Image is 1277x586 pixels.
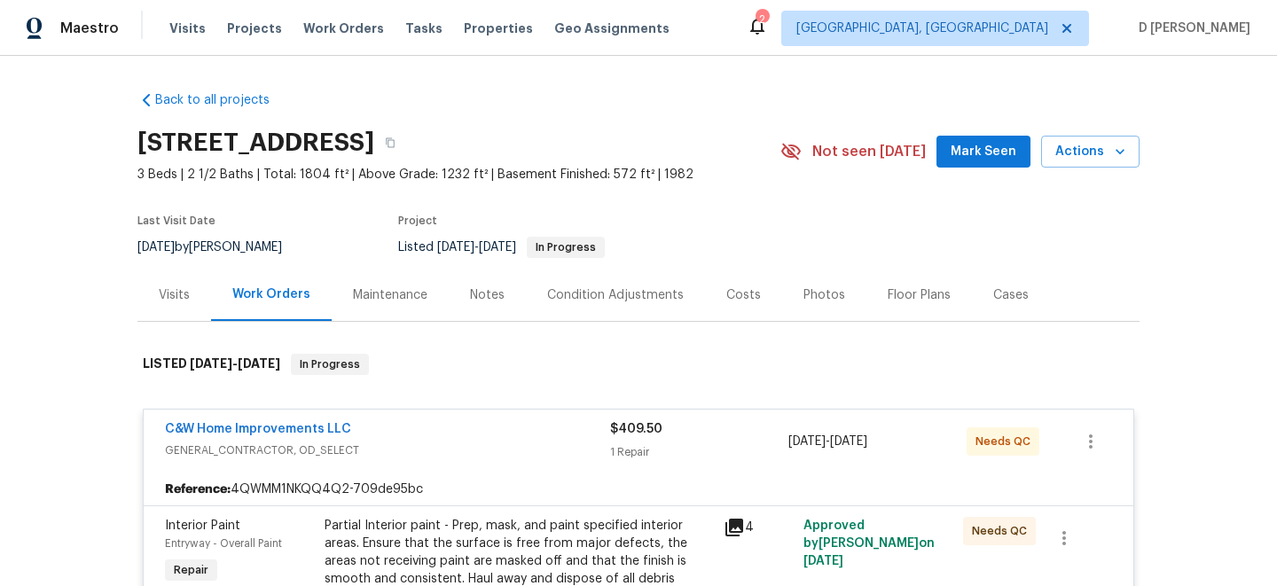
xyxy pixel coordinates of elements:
[190,357,280,370] span: -
[756,11,768,28] div: 2
[610,423,662,435] span: $409.50
[972,522,1034,540] span: Needs QC
[470,286,505,304] div: Notes
[165,423,351,435] a: C&W Home Improvements LLC
[293,356,367,373] span: In Progress
[405,22,443,35] span: Tasks
[165,481,231,498] b: Reference:
[437,241,516,254] span: -
[398,241,605,254] span: Listed
[726,286,761,304] div: Costs
[374,127,406,159] button: Copy Address
[398,215,437,226] span: Project
[167,561,215,579] span: Repair
[803,520,935,567] span: Approved by [PERSON_NAME] on
[1041,136,1140,168] button: Actions
[232,285,310,303] div: Work Orders
[137,237,303,258] div: by [PERSON_NAME]
[137,241,175,254] span: [DATE]
[1132,20,1250,37] span: D [PERSON_NAME]
[169,20,206,37] span: Visits
[238,357,280,370] span: [DATE]
[951,141,1016,163] span: Mark Seen
[554,20,670,37] span: Geo Assignments
[788,435,826,448] span: [DATE]
[803,286,845,304] div: Photos
[137,336,1140,393] div: LISTED [DATE]-[DATE]In Progress
[936,136,1030,168] button: Mark Seen
[144,473,1133,505] div: 4QWMM1NKQQ4Q2-709de95bc
[975,433,1038,450] span: Needs QC
[353,286,427,304] div: Maintenance
[529,242,603,253] span: In Progress
[165,538,282,549] span: Entryway - Overall Paint
[993,286,1029,304] div: Cases
[143,354,280,375] h6: LISTED
[137,215,215,226] span: Last Visit Date
[165,520,240,532] span: Interior Paint
[796,20,1048,37] span: [GEOGRAPHIC_DATA], [GEOGRAPHIC_DATA]
[137,91,308,109] a: Back to all projects
[165,441,610,459] span: GENERAL_CONTRACTOR, OD_SELECT
[1055,141,1125,163] span: Actions
[227,20,282,37] span: Projects
[547,286,684,304] div: Condition Adjustments
[464,20,533,37] span: Properties
[803,555,843,567] span: [DATE]
[724,517,793,538] div: 4
[137,166,780,184] span: 3 Beds | 2 1/2 Baths | Total: 1804 ft² | Above Grade: 1232 ft² | Basement Finished: 572 ft² | 1982
[60,20,119,37] span: Maestro
[788,433,867,450] span: -
[812,143,926,160] span: Not seen [DATE]
[830,435,867,448] span: [DATE]
[888,286,951,304] div: Floor Plans
[610,443,788,461] div: 1 Repair
[437,241,474,254] span: [DATE]
[303,20,384,37] span: Work Orders
[479,241,516,254] span: [DATE]
[190,357,232,370] span: [DATE]
[137,134,374,152] h2: [STREET_ADDRESS]
[159,286,190,304] div: Visits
